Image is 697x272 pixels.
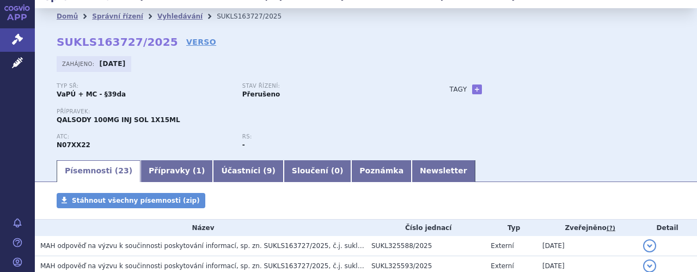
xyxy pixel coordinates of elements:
[35,220,366,236] th: Název
[366,236,485,256] td: SUKL325588/2025
[643,239,656,252] button: detail
[100,60,126,68] strong: [DATE]
[491,262,513,270] span: Externí
[638,220,697,236] th: Detail
[57,193,205,208] a: Stáhnout všechny písemnosti (zip)
[57,116,180,124] span: QALSODY 100MG INJ SOL 1X15ML
[450,83,467,96] h3: Tagy
[157,13,203,20] a: Vyhledávání
[186,37,216,47] a: VERSO
[607,225,615,232] abbr: (?)
[57,83,231,89] p: Typ SŘ:
[537,220,638,236] th: Zveřejněno
[242,90,280,98] strong: Přerušeno
[537,236,638,256] td: [DATE]
[62,59,96,68] span: Zahájeno:
[491,242,513,250] span: Externí
[40,262,680,270] span: MAH odpověď na výzvu k součinnosti poskytování informací, sp. zn. SUKLS163727/2025, č.j. sukl2616...
[40,242,680,250] span: MAH odpověď na výzvu k součinnosti poskytování informací, sp. zn. SUKLS163727/2025, č.j. sukl2616...
[472,84,482,94] a: +
[92,13,143,20] a: Správní řízení
[412,160,475,182] a: Newsletter
[196,166,201,175] span: 1
[267,166,272,175] span: 9
[366,220,485,236] th: Číslo jednací
[140,160,213,182] a: Přípravky (1)
[213,160,283,182] a: Účastníci (9)
[57,90,126,98] strong: VaPÚ + MC - §39da
[118,166,129,175] span: 23
[284,160,351,182] a: Sloučení (0)
[57,13,78,20] a: Domů
[242,134,417,140] p: RS:
[57,35,178,49] strong: SUKLS163727/2025
[485,220,537,236] th: Typ
[57,141,90,149] strong: TOFERSEN
[242,141,245,149] strong: -
[72,197,200,204] span: Stáhnout všechny písemnosti (zip)
[242,83,417,89] p: Stav řízení:
[57,160,140,182] a: Písemnosti (23)
[217,8,296,25] li: SUKLS163727/2025
[57,134,231,140] p: ATC:
[334,166,340,175] span: 0
[57,108,428,115] p: Přípravek:
[351,160,412,182] a: Poznámka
